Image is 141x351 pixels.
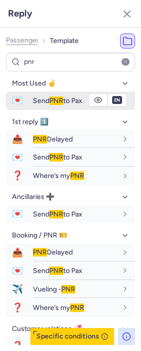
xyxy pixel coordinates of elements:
[12,325,82,333] span: Customer relations 💞
[30,328,114,345] button: Specific conditions
[70,303,84,312] span: PNR
[33,248,73,256] span: Delayed
[8,8,32,19] h3: Reply
[12,118,48,126] span: 1st reply 1️⃣
[33,153,82,161] span: Send to Pax
[49,266,63,275] span: PNR
[6,36,39,44] span: Passenger
[12,193,54,201] span: Ancillaries ➕
[6,36,38,44] button: Passenger
[33,171,84,180] span: Where’s my
[6,227,135,243] button: Booking / PNR 🎫
[61,285,75,293] span: PNR
[6,189,135,205] button: Ancillaries ➕
[6,91,135,110] button: 💌SendPNRto Pax
[6,298,135,317] button: ❓Where’s myPNR
[33,135,73,143] span: Delayed
[6,243,135,262] button: 📤PNRDelayed
[49,96,63,105] span: PNR
[6,280,135,298] button: ✈️Vueling -PNR
[50,33,79,48] li: Template
[70,171,84,180] span: PNR
[6,148,29,167] span: 💌
[6,262,29,280] span: 💌
[6,205,29,223] span: 💌
[33,135,47,143] span: PNR
[6,148,135,167] button: 💌SendPNRto Pax
[6,298,29,317] span: ❓
[6,205,135,223] button: 💌SendPNRto Pax
[6,91,29,110] span: 💌
[6,75,135,91] button: Most Used ☝️
[12,79,56,87] span: Most Used ☝️
[33,266,82,275] span: Send to Pax
[49,153,63,161] span: PNR
[6,166,29,185] span: ❓
[33,96,82,105] span: Send to Pax
[49,210,63,218] span: PNR
[6,280,29,298] span: ✈️
[12,231,67,239] span: Booking / PNR 🎫
[6,243,29,262] span: 📤
[6,130,29,148] span: 📤
[33,248,47,256] span: PNR
[33,285,75,293] span: Vueling -
[6,52,135,72] input: Find category, template
[33,210,82,218] span: Send to Pax
[6,321,135,337] button: Customer relations 💞
[6,114,135,130] button: 1st reply 1️⃣
[6,166,135,185] button: ❓Where’s myPNR
[6,130,135,148] button: 📤PNRDelayed
[33,303,84,312] span: Where’s my
[6,262,135,280] button: 💌SendPNRto Pax
[112,96,122,104] span: en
